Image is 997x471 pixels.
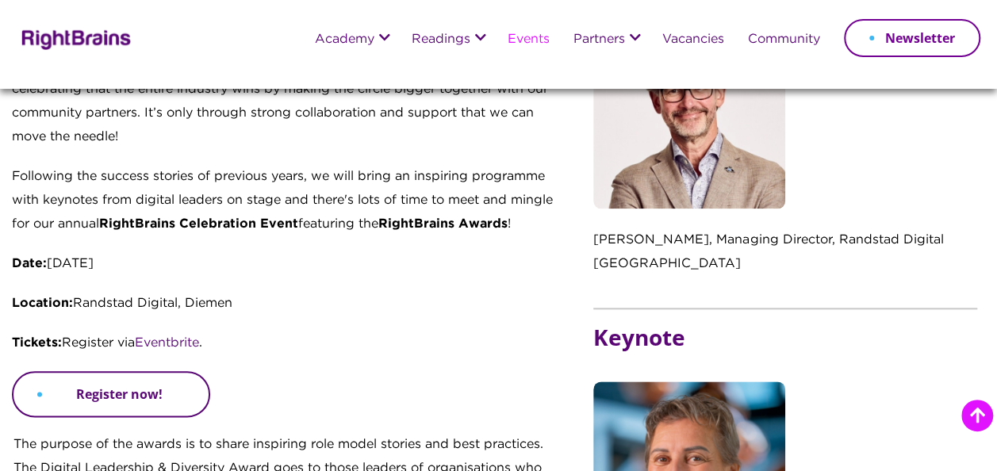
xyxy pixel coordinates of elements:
[593,325,977,382] h5: Keynote
[135,337,199,349] a: Eventbrite
[662,33,724,47] a: Vacancies
[12,297,73,309] strong: Location:
[412,33,470,47] a: Readings
[593,228,977,292] p: [PERSON_NAME], Managing Director, Randstad Digital [GEOGRAPHIC_DATA]
[12,297,232,309] span: Randstad Digital, Diemen
[12,170,553,230] span: Following the success stories of previous years, we will bring an inspiring programme with keynot...
[179,218,298,230] strong: Celebration Event
[12,258,94,270] span: [DATE]
[748,33,820,47] a: Community
[12,258,47,270] strong: Date:
[17,27,132,50] img: Rightbrains
[12,337,62,349] strong: Tickets:
[12,331,562,371] p: Register via .
[315,33,374,47] a: Academy
[573,33,625,47] a: Partners
[99,218,175,230] strong: RightBrains
[12,12,554,143] span: The RightBrains Awards in collaboration with [DOMAIN_NAME] recognise exceptional [DEMOGRAPHIC_DAT...
[378,218,508,230] strong: RightBrains Awards
[12,371,210,417] a: Register now!
[508,33,550,47] a: Events
[844,19,980,57] a: Newsletter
